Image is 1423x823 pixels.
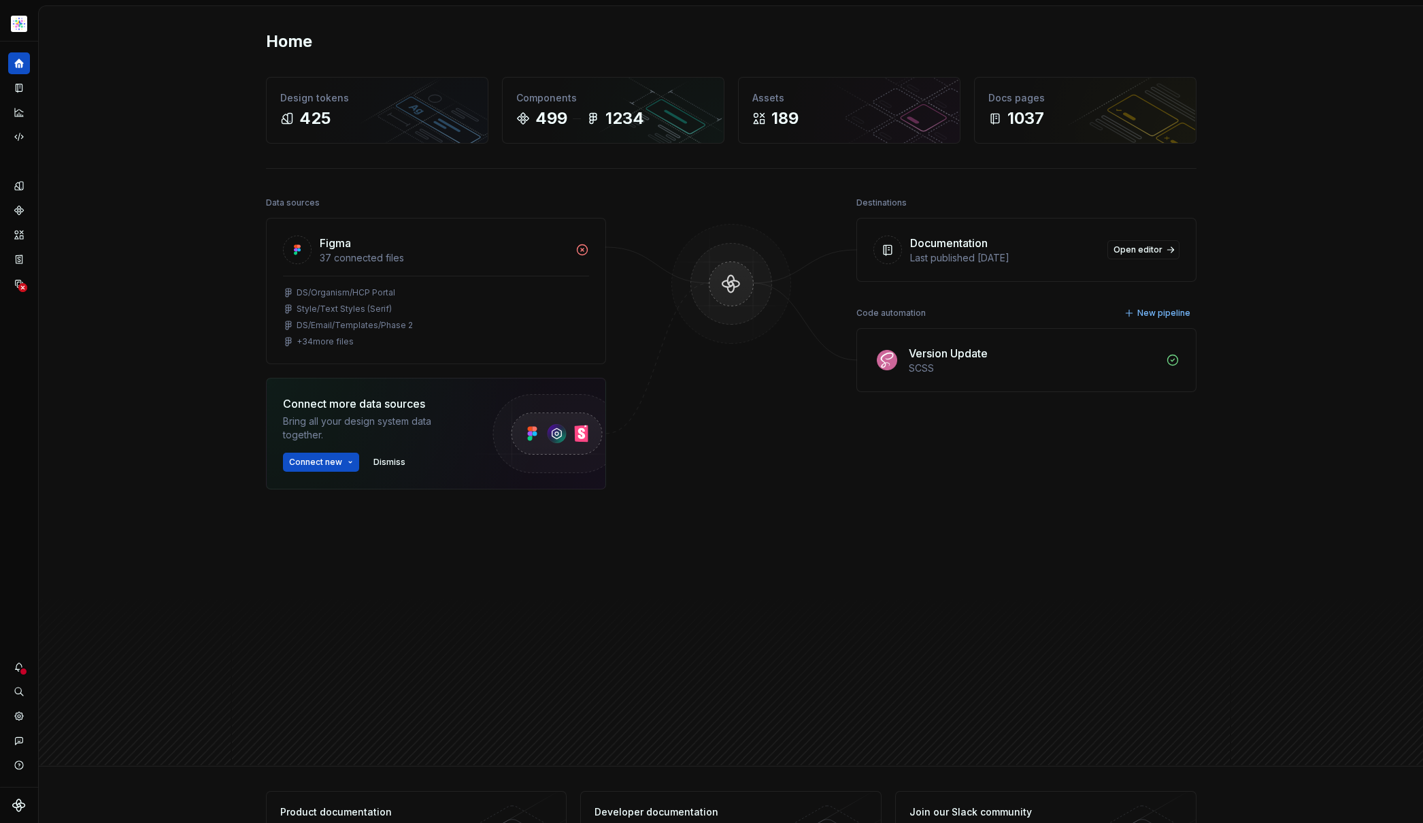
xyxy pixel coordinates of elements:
div: Bring all your design system data together. [283,415,467,442]
a: Data sources [8,273,30,295]
a: Assets [8,224,30,246]
a: Analytics [8,101,30,123]
svg: Supernova Logo [12,798,26,812]
div: 37 connected files [320,251,567,265]
div: 1234 [605,108,644,129]
div: Developer documentation [595,805,792,819]
button: Search ⌘K [8,681,30,703]
div: DS/Organism/HCP Portal [297,287,395,298]
div: Documentation [910,235,988,251]
div: 1037 [1007,108,1044,129]
a: Storybook stories [8,248,30,270]
div: Data sources [266,193,320,212]
div: Connect more data sources [283,396,467,412]
div: Destinations [856,193,907,212]
a: Assets189 [738,77,960,144]
div: Last published [DATE] [910,251,1099,265]
div: Product documentation [280,805,478,819]
div: Join our Slack community [909,805,1107,819]
div: Components [516,91,710,105]
div: + 34 more files [297,336,354,347]
button: Notifications [8,656,30,678]
div: Figma [320,235,351,251]
button: New pipeline [1120,304,1196,323]
div: 189 [771,108,799,129]
div: Design tokens [280,91,474,105]
a: Design tokens425 [266,77,488,144]
a: Open editor [1107,240,1179,259]
a: Design tokens [8,175,30,197]
div: SCSS [909,361,1158,375]
button: Contact support [8,730,30,752]
a: Components [8,199,30,221]
span: Dismiss [373,457,405,468]
a: Components4991234 [502,77,724,144]
button: Dismiss [367,453,412,472]
img: b2369ad3-f38c-46c1-b2a2-f2452fdbdcd2.png [11,16,27,32]
a: Code automation [8,126,30,148]
a: Home [8,52,30,74]
div: Docs pages [988,91,1182,105]
span: Open editor [1114,244,1162,255]
a: Settings [8,705,30,727]
div: 499 [535,108,567,129]
div: Assets [752,91,946,105]
h2: Home [266,31,312,52]
button: Connect new [283,453,359,472]
span: Connect new [289,457,342,468]
a: Docs pages1037 [974,77,1196,144]
a: Documentation [8,77,30,99]
div: Style/Text Styles (Serif) [297,304,392,314]
div: 425 [299,108,331,129]
div: Version Update [909,345,988,361]
span: New pipeline [1137,308,1190,319]
div: DS/Email/Templates/Phase 2 [297,320,413,331]
div: Code automation [856,304,926,323]
a: Figma37 connected filesDS/Organism/HCP PortalStyle/Text Styles (Serif)DS/Email/Templates/Phase 2+... [266,218,606,364]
